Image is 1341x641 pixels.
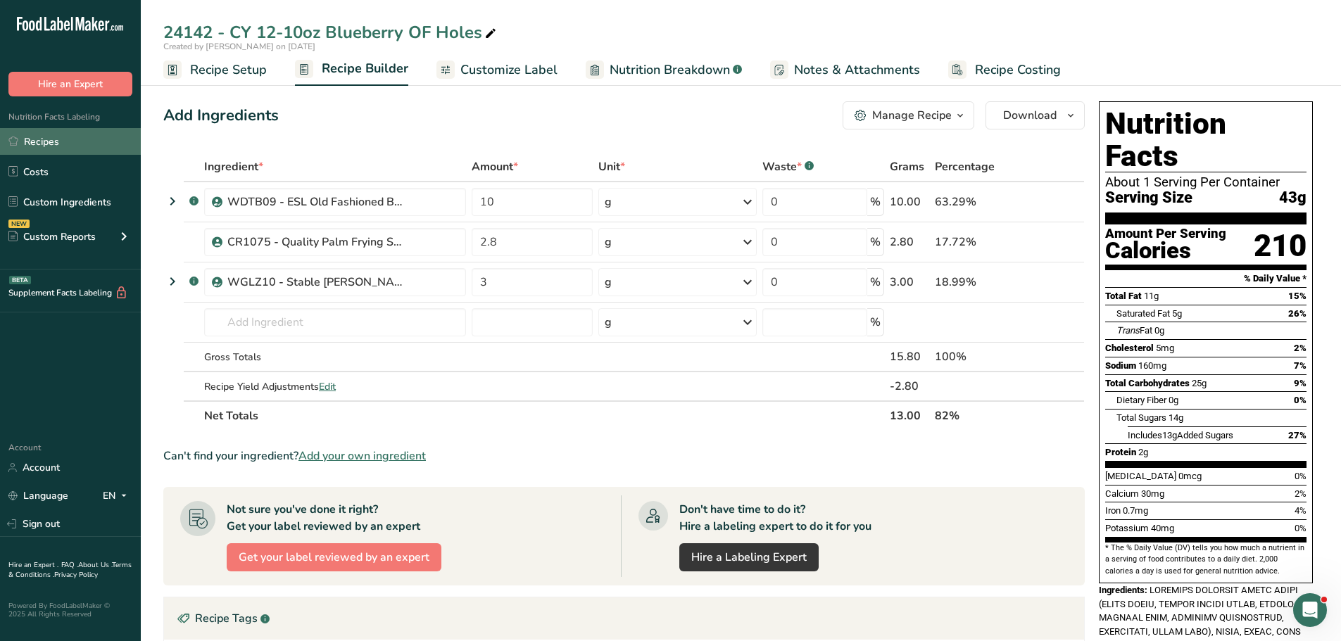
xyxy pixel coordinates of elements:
a: Terms & Conditions . [8,560,132,580]
div: 17.72% [935,234,1018,250]
span: 0mcg [1178,471,1202,481]
span: Dietary Fiber [1116,395,1166,405]
span: 30mg [1141,488,1164,499]
button: Manage Recipe [843,101,974,129]
button: Hire an Expert [8,72,132,96]
i: Trans [1116,325,1140,336]
span: 0g [1169,395,1178,405]
div: Can't find your ingredient? [163,448,1085,464]
input: Add Ingredient [204,308,466,336]
div: g [605,234,612,250]
button: Download [986,101,1085,129]
section: * The % Daily Value (DV) tells you how much a nutrient in a serving of food contributes to a dail... [1105,542,1307,577]
th: 82% [932,400,1021,430]
span: 2g [1138,447,1148,457]
span: Customize Label [460,61,558,80]
span: 27% [1288,430,1307,440]
span: Saturated Fat [1116,308,1170,319]
div: 210 [1254,227,1307,265]
span: Calcium [1105,488,1139,499]
span: 11g [1144,291,1159,301]
div: Calories [1105,241,1226,261]
span: Includes Added Sugars [1128,430,1233,440]
a: Recipe Setup [163,54,267,86]
a: About Us . [78,560,112,570]
div: Manage Recipe [872,107,952,124]
div: Custom Reports [8,229,96,244]
div: NEW [8,220,30,228]
span: Potassium [1105,523,1149,533]
span: 9% [1294,378,1307,388]
span: 5mg [1156,343,1174,353]
div: About 1 Serving Per Container [1105,175,1307,189]
span: Ingredients: [1099,585,1147,595]
div: Add Ingredients [163,104,279,127]
span: 2% [1295,488,1307,499]
span: 13g [1162,430,1177,440]
a: Notes & Attachments [770,54,920,86]
div: Don't have time to do it? Hire a labeling expert to do it for you [679,501,871,535]
span: 0% [1295,471,1307,481]
div: g [605,314,612,331]
div: CR1075 - Quality Palm Frying Shortening [227,234,403,250]
h1: Nutrition Facts [1105,108,1307,172]
a: Hire an Expert . [8,560,58,570]
span: Ingredient [204,158,263,175]
div: Gross Totals [204,350,466,364]
span: Notes & Attachments [794,61,920,80]
span: 5g [1172,308,1182,319]
span: 43g [1279,189,1307,207]
span: Serving Size [1105,189,1192,207]
span: Nutrition Breakdown [610,61,730,80]
a: Customize Label [436,54,558,86]
a: Nutrition Breakdown [586,54,742,86]
th: Net Totals [201,400,887,430]
span: Protein [1105,447,1136,457]
div: 24142 - CY 12-10oz Blueberry OF Holes [163,20,499,45]
span: Edit [319,380,336,393]
div: 10.00 [890,193,929,210]
span: 0% [1295,523,1307,533]
span: Get your label reviewed by an expert [239,549,429,566]
a: Recipe Costing [948,54,1061,86]
span: [MEDICAL_DATA] [1105,471,1176,481]
div: Powered By FoodLabelMaker © 2025 All Rights Reserved [8,602,132,618]
span: 4% [1295,505,1307,516]
span: 26% [1288,308,1307,319]
div: 2.80 [890,234,929,250]
span: Total Carbohydrates [1105,378,1190,388]
a: FAQ . [61,560,78,570]
span: Iron [1105,505,1121,516]
span: Total Fat [1105,291,1142,301]
span: 15% [1288,291,1307,301]
div: WGLZ10 - Stable [PERSON_NAME] [227,274,403,291]
button: Get your label reviewed by an expert [227,543,441,571]
a: Privacy Policy [54,570,98,580]
span: Sodium [1105,360,1136,371]
span: 40mg [1151,523,1174,533]
span: Recipe Builder [322,59,408,78]
div: 15.80 [890,348,929,365]
div: EN [103,488,132,504]
span: Recipe Costing [975,61,1061,80]
div: 18.99% [935,274,1018,291]
div: Amount Per Serving [1105,227,1226,241]
div: BETA [9,276,31,284]
div: -2.80 [890,378,929,395]
a: Language [8,483,68,508]
span: Fat [1116,325,1152,336]
div: Recipe Tags [164,597,1084,640]
span: 14g [1169,412,1183,423]
span: Recipe Setup [190,61,267,80]
span: 0g [1154,325,1164,336]
iframe: Intercom live chat [1293,593,1327,627]
a: Hire a Labeling Expert [679,543,819,571]
span: Unit [598,158,625,175]
div: Waste [762,158,814,175]
span: Download [1003,107,1057,124]
div: g [605,274,612,291]
span: 25g [1192,378,1207,388]
div: Not sure you've done it right? Get your label reviewed by an expert [227,501,420,535]
span: 0% [1294,395,1307,405]
span: Grams [890,158,924,175]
